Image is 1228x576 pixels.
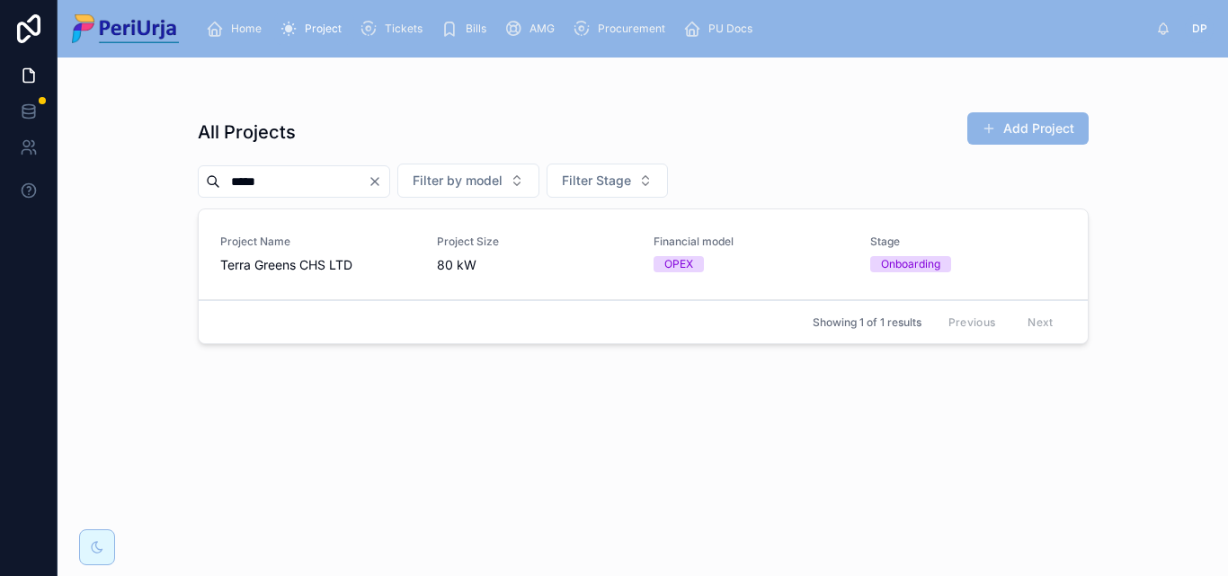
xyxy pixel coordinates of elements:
span: Home [231,22,262,36]
span: DP [1192,22,1207,36]
span: AMG [529,22,555,36]
div: scrollable content [193,9,1156,49]
span: Showing 1 of 1 results [813,315,921,330]
div: OPEX [664,256,693,272]
span: Procurement [598,22,665,36]
span: PU Docs [708,22,752,36]
button: Add Project [967,112,1089,145]
button: Select Button [547,164,668,198]
a: Tickets [354,13,435,45]
span: Project Name [220,235,415,249]
a: PU Docs [678,13,765,45]
a: AMG [499,13,567,45]
span: Project Size [437,235,632,249]
a: Project [274,13,354,45]
span: Filter Stage [562,172,631,190]
span: 80 kW [437,256,632,274]
span: Bills [466,22,486,36]
span: Filter by model [413,172,503,190]
a: Home [200,13,274,45]
span: Financial model [654,235,849,249]
div: Onboarding [881,256,940,272]
a: Project NameTerra Greens CHS LTDProject Size80 kWFinancial modelOPEXStageOnboarding [199,209,1088,300]
a: Procurement [567,13,678,45]
a: Bills [435,13,499,45]
span: Stage [870,235,1065,249]
h1: All Projects [198,120,296,145]
span: Tickets [385,22,423,36]
span: Project [305,22,342,36]
button: Clear [368,174,389,189]
span: Terra Greens CHS LTD [220,256,415,274]
button: Select Button [397,164,539,198]
img: App logo [72,14,179,43]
